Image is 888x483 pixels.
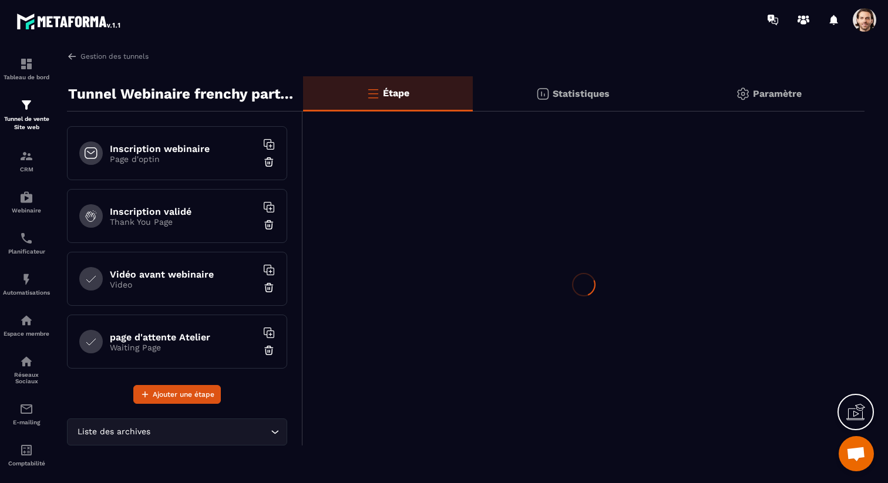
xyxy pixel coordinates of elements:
[110,154,257,164] p: Page d'optin
[19,272,33,286] img: automations
[3,48,50,89] a: formationformationTableau de bord
[3,419,50,425] p: E-mailing
[110,332,257,343] h6: page d'attente Atelier
[19,313,33,327] img: automations
[110,269,257,280] h6: Vidéo avant webinaire
[536,87,550,101] img: stats.20deebd0.svg
[366,86,380,100] img: bars-o.4a397970.svg
[839,436,874,471] div: Ouvrir le chat
[3,115,50,131] p: Tunnel de vente Site web
[68,82,294,106] p: Tunnel Webinaire frenchy partners
[383,87,409,99] p: Étape
[3,248,50,255] p: Planificateur
[263,219,275,231] img: trash
[110,217,257,227] p: Thank You Page
[67,51,149,62] a: Gestion des tunnels
[3,264,50,305] a: automationsautomationsAutomatisations
[19,57,33,71] img: formation
[3,434,50,475] a: accountantaccountantComptabilité
[3,89,50,140] a: formationformationTunnel de vente Site web
[19,354,33,369] img: social-network
[3,166,50,173] p: CRM
[19,190,33,204] img: automations
[3,289,50,296] p: Automatisations
[3,330,50,337] p: Espace membre
[19,443,33,457] img: accountant
[263,282,275,293] img: trash
[153,389,214,400] span: Ajouter une étape
[110,206,257,217] h6: Inscription validé
[553,88,610,99] p: Statistiques
[110,143,257,154] h6: Inscription webinaire
[753,88,802,99] p: Paramètre
[19,98,33,112] img: formation
[3,346,50,393] a: social-networksocial-networkRéseaux Sociaux
[3,181,50,222] a: automationsautomationsWebinaire
[3,393,50,434] a: emailemailE-mailing
[3,371,50,384] p: Réseaux Sociaux
[19,231,33,245] img: scheduler
[19,402,33,416] img: email
[133,385,221,404] button: Ajouter une étape
[3,74,50,80] p: Tableau de bord
[3,207,50,214] p: Webinaire
[19,149,33,163] img: formation
[110,343,257,352] p: Waiting Page
[16,11,122,32] img: logo
[67,51,78,62] img: arrow
[153,425,268,438] input: Search for option
[3,140,50,181] a: formationformationCRM
[75,425,153,438] span: Liste des archives
[736,87,750,101] img: setting-gr.5f69749f.svg
[3,305,50,346] a: automationsautomationsEspace membre
[3,460,50,467] p: Comptabilité
[263,156,275,168] img: trash
[110,280,257,289] p: Video
[67,418,287,445] div: Search for option
[3,222,50,264] a: schedulerschedulerPlanificateur
[263,344,275,356] img: trash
